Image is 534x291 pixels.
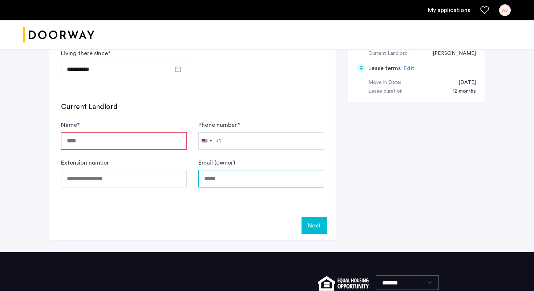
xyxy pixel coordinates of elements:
span: Edit [404,65,414,71]
div: 10/22/2025 [451,78,476,87]
div: AB [499,4,511,16]
div: 9 [357,64,365,73]
div: +1 [215,137,221,145]
div: Lease duration: [368,87,404,96]
button: Next [302,217,327,234]
label: Email (owner) [198,158,235,167]
div: Move in Date: [368,78,401,87]
div: Rivky Kohn [425,49,476,58]
button: Open calendar [174,65,182,73]
div: 12 months [445,87,476,96]
h5: Lease terms [368,64,401,73]
a: Favorites [480,6,489,15]
select: Language select [376,275,439,290]
label: Living there since * [61,49,110,58]
a: My application [428,6,470,15]
img: equal-housing.png [318,276,369,291]
label: Name * [61,121,80,129]
label: Extension number [61,158,109,167]
h3: Current Landlord [61,102,324,112]
button: Selected country [199,133,221,149]
div: Current Landlord: [368,49,409,58]
img: logo [23,21,94,49]
label: Phone number * [198,121,240,129]
a: Cazamio logo [23,21,94,49]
